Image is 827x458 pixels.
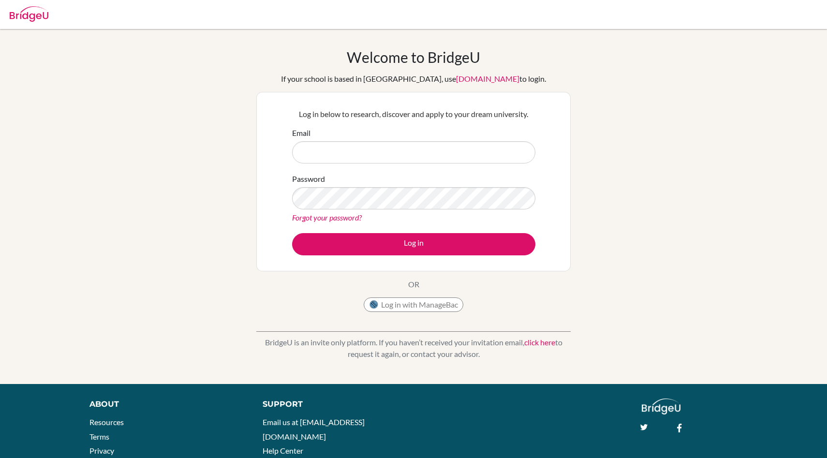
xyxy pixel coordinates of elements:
[642,399,681,414] img: logo_white@2x-f4f0deed5e89b7ecb1c2cc34c3e3d731f90f0f143d5ea2071677605dd97b5244.png
[292,213,362,222] a: Forgot your password?
[89,399,241,410] div: About
[281,73,546,85] div: If your school is based in [GEOGRAPHIC_DATA], use to login.
[292,233,535,255] button: Log in
[524,338,555,347] a: click here
[89,446,114,455] a: Privacy
[292,173,325,185] label: Password
[263,399,403,410] div: Support
[292,127,310,139] label: Email
[408,279,419,290] p: OR
[292,108,535,120] p: Log in below to research, discover and apply to your dream university.
[263,417,365,441] a: Email us at [EMAIL_ADDRESS][DOMAIN_NAME]
[347,48,480,66] h1: Welcome to BridgeU
[89,432,109,441] a: Terms
[364,297,463,312] button: Log in with ManageBac
[10,6,48,22] img: Bridge-U
[263,446,303,455] a: Help Center
[89,417,124,427] a: Resources
[456,74,519,83] a: [DOMAIN_NAME]
[256,337,571,360] p: BridgeU is an invite only platform. If you haven’t received your invitation email, to request it ...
